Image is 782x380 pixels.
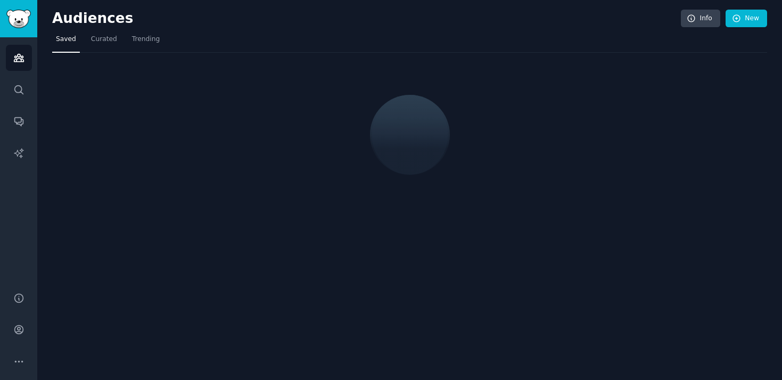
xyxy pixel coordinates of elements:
[52,10,681,27] h2: Audiences
[128,31,163,53] a: Trending
[87,31,121,53] a: Curated
[726,10,767,28] a: New
[56,35,76,44] span: Saved
[132,35,160,44] span: Trending
[52,31,80,53] a: Saved
[91,35,117,44] span: Curated
[681,10,720,28] a: Info
[6,10,31,28] img: GummySearch logo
